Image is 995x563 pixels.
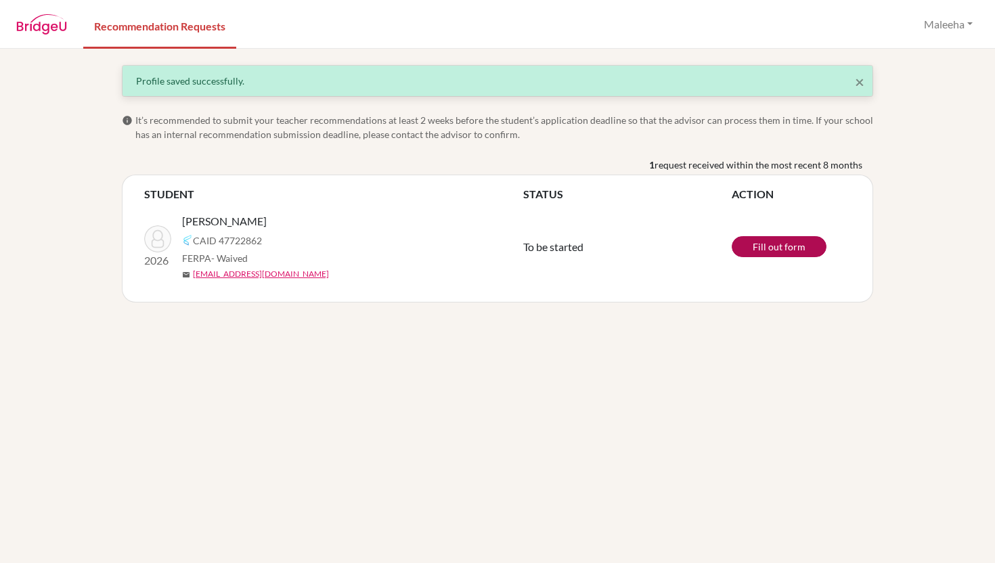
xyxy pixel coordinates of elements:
a: Fill out form [732,236,826,257]
span: mail [182,271,190,279]
th: STATUS [523,186,732,202]
th: ACTION [732,186,851,202]
span: It’s recommended to submit your teacher recommendations at least 2 weeks before the student’s app... [135,113,873,141]
div: Profile saved successfully. [136,74,859,88]
span: × [855,72,864,91]
span: To be started [523,240,583,253]
span: - Waived [211,252,248,264]
a: [EMAIL_ADDRESS][DOMAIN_NAME] [193,268,329,280]
img: Khan, Aayaan [144,225,171,252]
button: Maleeha [918,12,979,37]
span: info [122,115,133,126]
img: Common App logo [182,235,193,246]
span: CAID 47722862 [193,233,262,248]
span: [PERSON_NAME] [182,213,267,229]
a: Recommendation Requests [83,2,236,49]
p: 2026 [144,252,171,269]
span: FERPA [182,251,248,265]
span: request received within the most recent 8 months [655,158,862,172]
b: 1 [649,158,655,172]
th: STUDENT [144,186,523,202]
img: BridgeU logo [16,14,67,35]
button: Close [855,74,864,90]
